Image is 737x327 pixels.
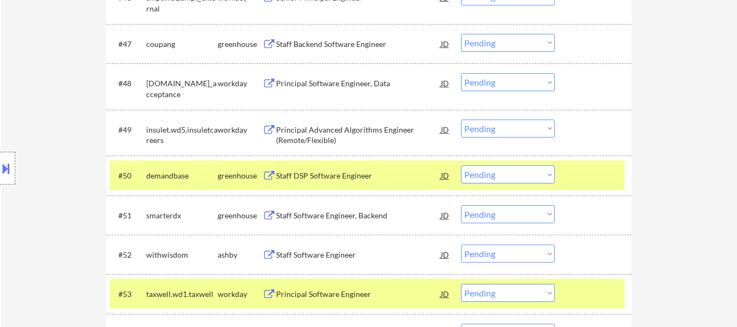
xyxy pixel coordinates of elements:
div: Principal Advanced Algorithms Engineer (Remote/Flexible) [276,124,441,146]
div: taxwell.wd1.taxwell [146,289,218,300]
div: Principal Software Engineer [276,289,441,300]
div: greenhouse [218,170,262,181]
div: Staff Software Engineer [276,249,441,260]
div: JD [440,165,451,185]
div: #53 [118,289,137,300]
div: Staff DSP Software Engineer [276,170,441,181]
div: JD [440,73,451,93]
div: #47 [118,39,137,50]
div: Staff Software Engineer, Backend [276,210,441,221]
div: workday [218,124,262,135]
div: Staff Backend Software Engineer [276,39,441,50]
div: workday [218,78,262,89]
div: JD [440,120,451,139]
div: JD [440,284,451,304]
div: JD [440,245,451,264]
div: JD [440,205,451,225]
div: ashby [218,249,262,260]
div: workday [218,289,262,300]
div: greenhouse [218,210,262,221]
div: coupang [146,39,218,50]
div: greenhouse [218,39,262,50]
div: JD [440,34,451,53]
div: Principal Software Engineer, Data [276,78,441,89]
